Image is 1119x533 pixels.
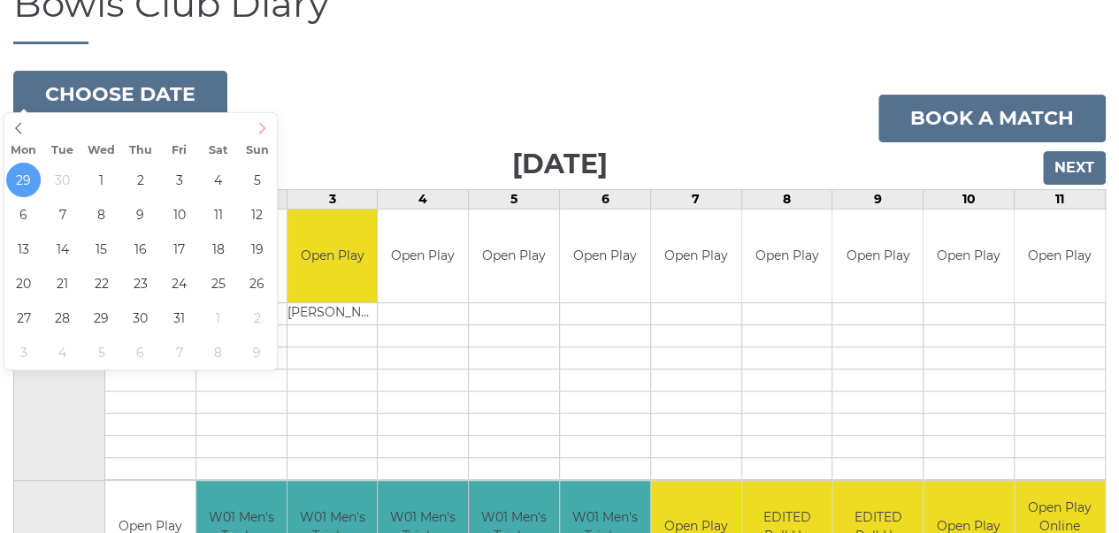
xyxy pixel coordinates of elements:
span: October 2, 2025 [123,163,157,197]
a: Book a match [878,95,1106,142]
td: Open Play [378,209,468,302]
span: October 4, 2025 [201,163,235,197]
span: October 21, 2025 [45,266,80,301]
span: October 13, 2025 [6,232,41,266]
span: October 18, 2025 [201,232,235,266]
span: Mon [4,145,43,156]
span: September 29, 2025 [6,163,41,197]
span: October 1, 2025 [84,163,119,197]
button: Choose date [13,71,227,118]
td: Open Play [651,209,741,302]
span: October 22, 2025 [84,266,119,301]
td: 8 [741,190,832,209]
td: Open Play [1015,209,1105,302]
span: November 8, 2025 [201,335,235,369]
span: November 7, 2025 [162,335,196,369]
span: October 14, 2025 [45,232,80,266]
span: October 19, 2025 [240,232,274,266]
span: October 17, 2025 [162,232,196,266]
td: 7 [650,190,741,209]
td: [PERSON_NAME] [287,302,378,324]
td: Open Play [742,209,832,302]
span: October 15, 2025 [84,232,119,266]
span: October 27, 2025 [6,301,41,335]
span: October 11, 2025 [201,197,235,232]
span: October 12, 2025 [240,197,274,232]
span: Fri [160,145,199,156]
span: October 6, 2025 [6,197,41,232]
span: November 6, 2025 [123,335,157,369]
td: Open Play [832,209,923,302]
span: November 5, 2025 [84,335,119,369]
span: Sat [199,145,238,156]
span: October 10, 2025 [162,197,196,232]
span: Tue [43,145,82,156]
span: November 9, 2025 [240,335,274,369]
span: Wed [82,145,121,156]
td: 4 [378,190,469,209]
td: Open Play [924,209,1014,302]
span: October 20, 2025 [6,266,41,301]
td: 6 [560,190,651,209]
span: October 31, 2025 [162,301,196,335]
td: 10 [924,190,1015,209]
span: October 29, 2025 [84,301,119,335]
span: October 7, 2025 [45,197,80,232]
td: Open Play [469,209,559,302]
span: October 16, 2025 [123,232,157,266]
span: November 2, 2025 [240,301,274,335]
span: November 4, 2025 [45,335,80,369]
span: October 9, 2025 [123,197,157,232]
span: September 30, 2025 [45,163,80,197]
td: 3 [287,190,378,209]
span: November 3, 2025 [6,335,41,369]
span: November 1, 2025 [201,301,235,335]
span: October 26, 2025 [240,266,274,301]
span: October 30, 2025 [123,301,157,335]
td: 5 [469,190,560,209]
span: Sun [238,145,277,156]
td: 11 [1015,190,1106,209]
span: October 24, 2025 [162,266,196,301]
span: October 28, 2025 [45,301,80,335]
span: October 3, 2025 [162,163,196,197]
span: October 23, 2025 [123,266,157,301]
span: October 8, 2025 [84,197,119,232]
td: 9 [832,190,924,209]
span: October 5, 2025 [240,163,274,197]
td: Open Play [287,209,378,302]
span: October 25, 2025 [201,266,235,301]
span: Thu [121,145,160,156]
input: Next [1043,151,1106,185]
td: Open Play [560,209,650,302]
